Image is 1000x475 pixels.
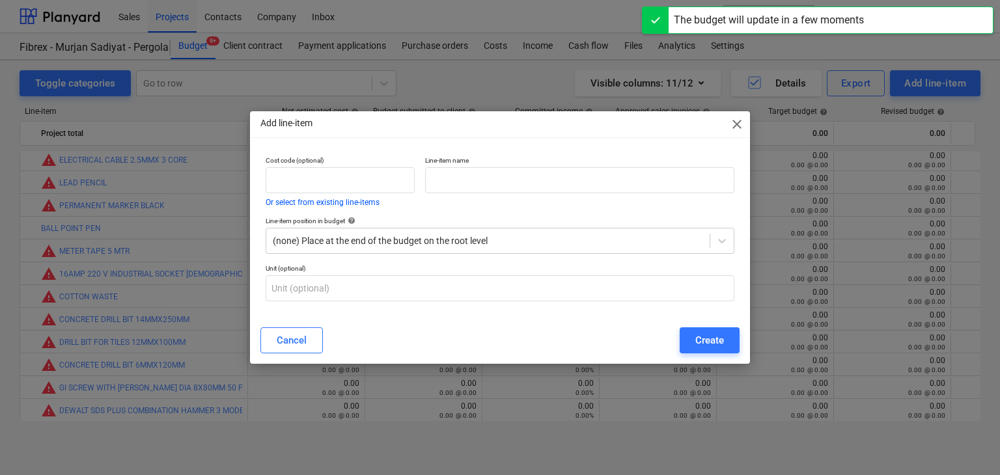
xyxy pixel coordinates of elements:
p: Cost code (optional) [266,156,415,167]
button: Create [680,327,740,353]
div: Cancel [277,332,307,349]
p: Add line-item [260,116,312,130]
button: Cancel [260,327,323,353]
div: Line-item position in budget [266,217,734,225]
div: The budget will update in a few moments [674,12,864,28]
p: Unit (optional) [266,264,734,275]
iframe: Chat Widget [935,413,1000,475]
span: close [729,116,745,132]
div: Create [695,332,724,349]
p: Line-item name [425,156,734,167]
span: help [345,217,355,224]
input: Unit (optional) [266,275,734,301]
button: Or select from existing line-items [266,198,380,206]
